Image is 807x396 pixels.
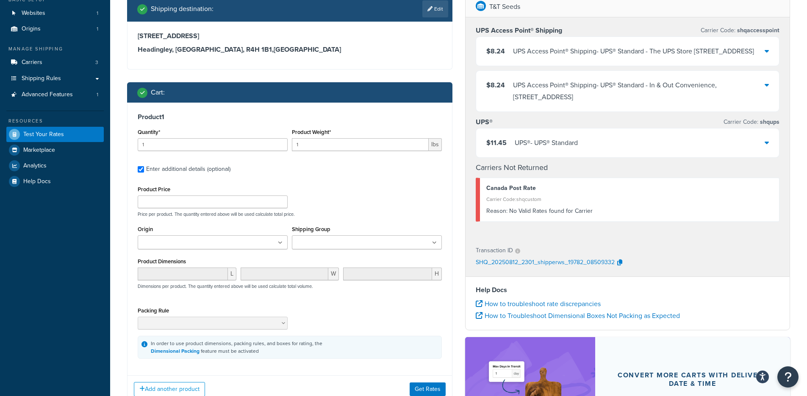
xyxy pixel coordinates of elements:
span: $8.24 [486,80,505,90]
div: In order to use product dimensions, packing rules, and boxes for rating, the feature must be acti... [151,340,322,355]
button: Get Rates [410,382,446,396]
p: Carrier Code: [701,25,779,36]
h4: Carriers Not Returned [476,162,780,173]
a: Edit [422,0,448,17]
p: Dimensions per product. The quantity entered above will be used calculate total volume. [136,283,313,289]
a: How to troubleshoot rate discrepancies [476,299,601,309]
div: Resources [6,117,104,125]
a: Dimensional Packing [151,347,200,355]
span: H [432,268,442,280]
p: SHQ_20250812_2301_shipperws_19782_08509332 [476,257,615,269]
p: Price per product. The quantity entered above will be used calculate total price. [136,211,444,217]
label: Product Price [138,186,170,192]
span: $11.45 [486,138,507,148]
a: Help Docs [6,174,104,189]
a: Origins1 [6,21,104,37]
div: UPS Access Point® Shipping - UPS® Standard - The UPS Store [STREET_ADDRESS] [513,45,754,57]
label: Packing Rule [138,307,169,314]
span: L [228,268,236,280]
span: shqaccesspoint [735,26,779,35]
label: Shipping Group [292,226,330,232]
div: No Valid Rates found for Carrier [486,205,773,217]
h2: Cart : [151,89,165,96]
label: Product Weight* [292,129,331,135]
span: Carriers [22,59,42,66]
label: Origin [138,226,153,232]
div: Convert more carts with delivery date & time [616,371,770,388]
p: Carrier Code: [724,116,779,128]
span: W [328,268,339,280]
span: 1 [97,10,98,17]
input: 0.0 [138,138,288,151]
a: Advanced Features1 [6,87,104,103]
h3: UPS Access Point® Shipping [476,26,562,35]
input: Enter additional details (optional) [138,166,144,173]
a: Analytics [6,158,104,173]
p: T&T Seeds [489,1,520,13]
input: 0.00 [292,138,429,151]
label: Quantity* [138,129,160,135]
a: Marketplace [6,142,104,158]
span: Marketplace [23,147,55,154]
h3: [STREET_ADDRESS] [138,32,442,40]
h3: Headingley, [GEOGRAPHIC_DATA], R4H 1B1 , [GEOGRAPHIC_DATA] [138,45,442,54]
div: UPS® - UPS® Standard [515,137,578,149]
a: Test Your Rates [6,127,104,142]
a: Websites1 [6,6,104,21]
button: Open Resource Center [777,366,799,388]
span: Help Docs [23,178,51,185]
span: 1 [97,91,98,98]
div: Manage Shipping [6,45,104,53]
label: Product Dimensions [138,258,186,265]
span: Websites [22,10,45,17]
span: Advanced Features [22,91,73,98]
p: Transaction ID [476,245,513,257]
span: lbs [429,138,442,151]
span: Reason: [486,206,507,215]
li: Carriers [6,55,104,70]
li: Websites [6,6,104,21]
h3: UPS® [476,118,493,126]
span: Analytics [23,162,47,170]
span: Test Your Rates [23,131,64,138]
span: $8.24 [486,46,505,56]
a: Carriers3 [6,55,104,70]
h3: Product 1 [138,113,442,121]
h4: Help Docs [476,285,780,295]
div: UPS Access Point® Shipping - UPS® Standard - In & Out Convenience, [STREET_ADDRESS] [513,79,765,103]
a: Shipping Rules [6,71,104,86]
span: Shipping Rules [22,75,61,82]
span: 3 [95,59,98,66]
span: shqups [758,117,779,126]
li: Advanced Features [6,87,104,103]
h2: Shipping destination : [151,5,214,13]
div: Canada Post Rate [486,182,773,194]
a: How to Troubleshoot Dimensional Boxes Not Packing as Expected [476,311,680,321]
div: Enter additional details (optional) [146,163,230,175]
li: Origins [6,21,104,37]
div: Carrier Code: shqcustom [486,193,773,205]
span: Origins [22,25,41,33]
span: 1 [97,25,98,33]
